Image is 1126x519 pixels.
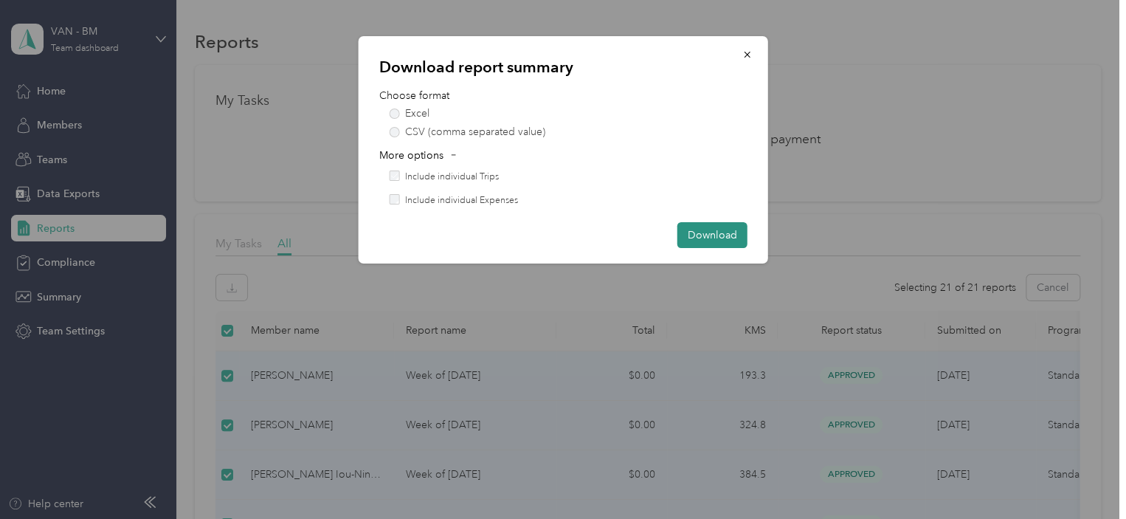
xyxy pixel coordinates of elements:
[379,88,747,103] p: Choose format
[405,171,499,184] label: Include individual Trips
[379,148,443,163] span: More options
[1043,436,1126,519] iframe: Everlance-gr Chat Button Frame
[677,222,747,248] button: Download
[379,57,747,78] p: Download report summary
[390,127,747,137] label: CSV (comma separated value)
[405,194,518,207] label: Include individual Expenses
[390,109,747,119] label: Excel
